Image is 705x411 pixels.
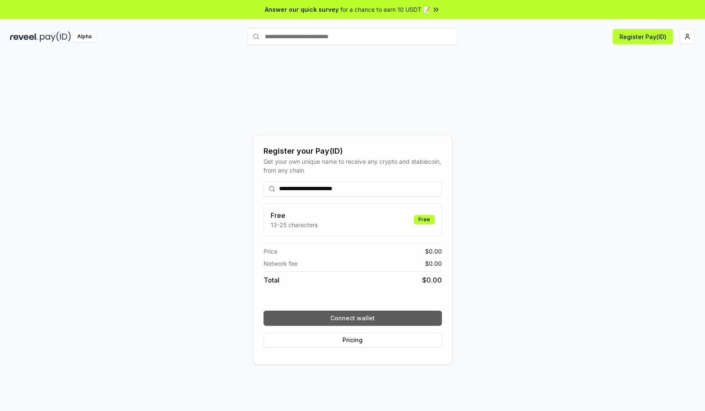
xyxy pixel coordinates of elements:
span: Answer our quick survey [265,5,339,14]
span: Price [264,247,277,256]
span: $ 0.00 [425,247,442,256]
span: for a chance to earn 10 USDT 📝 [340,5,430,14]
div: Free [414,215,435,224]
img: reveel_dark [10,31,38,42]
span: $ 0.00 [422,275,442,285]
div: Register your Pay(ID) [264,145,442,157]
span: $ 0.00 [425,259,442,268]
button: Connect wallet [264,311,442,326]
span: Network fee [264,259,298,268]
button: Register Pay(ID) [613,29,673,44]
span: Total [264,275,279,285]
img: pay_id [40,31,71,42]
h3: Free [271,210,318,220]
button: Pricing [264,332,442,348]
p: 13-25 characters [271,220,318,229]
div: Alpha [73,31,96,42]
div: Get your own unique name to receive any crypto and stablecoin, from any chain [264,157,442,175]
